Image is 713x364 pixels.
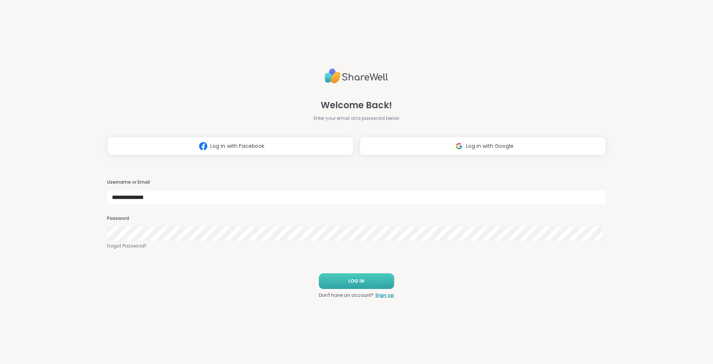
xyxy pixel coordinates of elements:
[348,278,364,284] span: LOG IN
[107,179,606,186] h3: Username or Email
[210,142,264,150] span: Log in with Facebook
[466,142,513,150] span: Log in with Google
[196,139,210,153] img: ShareWell Logomark
[319,292,374,299] span: Don't have an account?
[375,292,394,299] a: Sign up
[325,65,388,87] img: ShareWell Logo
[107,137,354,155] button: Log in with Facebook
[107,215,606,222] h3: Password
[452,139,466,153] img: ShareWell Logomark
[319,273,394,289] button: LOG IN
[321,99,392,112] span: Welcome Back!
[314,115,399,122] span: Enter your email and password below
[107,243,606,249] a: Forgot Password?
[359,137,606,155] button: Log in with Google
